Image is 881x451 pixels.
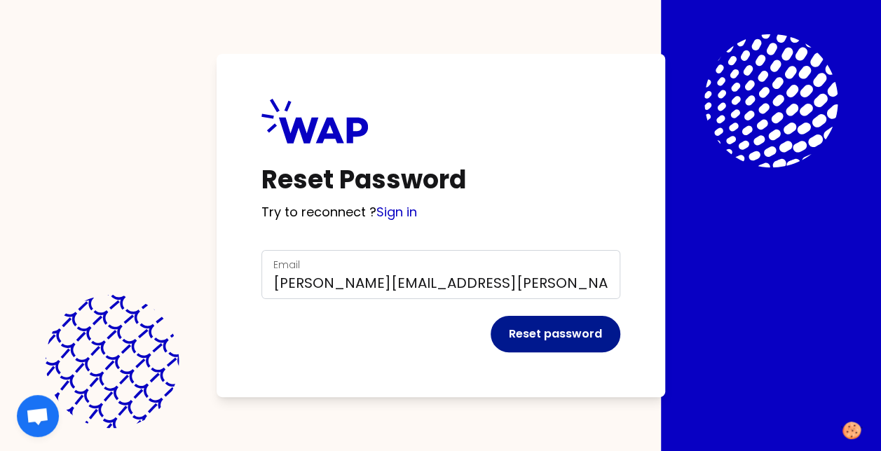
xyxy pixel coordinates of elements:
[273,258,300,272] label: Email
[491,316,620,352] button: Reset password
[833,413,870,447] button: Manage your preferences about cookies
[17,395,59,437] a: Open chat
[261,166,620,194] h1: Reset Password
[376,203,417,221] a: Sign in
[261,202,620,222] p: Try to reconnect ?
